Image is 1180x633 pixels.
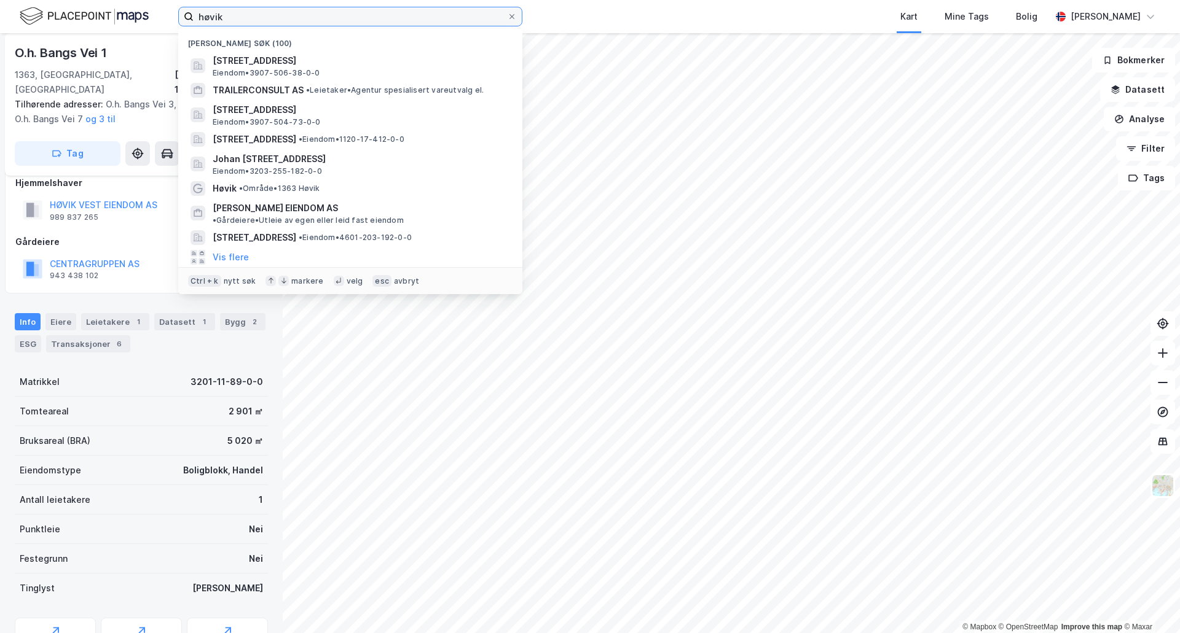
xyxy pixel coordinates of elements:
div: markere [291,276,323,286]
div: Kart [900,9,918,24]
span: [STREET_ADDRESS] [213,103,508,117]
div: [PERSON_NAME] søk (100) [178,29,522,51]
div: Matrikkel [20,375,60,389]
div: Eiere [45,313,76,330]
div: Antall leietakere [20,492,90,507]
a: Mapbox [962,623,996,631]
div: 3201-11-89-0-0 [191,375,263,389]
div: 1363, [GEOGRAPHIC_DATA], [GEOGRAPHIC_DATA] [15,68,175,97]
div: Punktleie [20,522,60,537]
span: Johan [STREET_ADDRESS] [213,152,508,166]
div: [GEOGRAPHIC_DATA], 11/89 [175,68,268,97]
span: • [299,134,302,144]
span: Eiendom • 3907-506-38-0-0 [213,68,320,78]
div: nytt søk [224,276,256,286]
div: Tomteareal [20,404,69,419]
div: 1 [132,316,144,328]
div: 2 [248,316,261,328]
div: Eiendomstype [20,463,81,478]
div: 989 837 265 [50,212,98,222]
button: Tag [15,141,120,166]
span: Eiendom • 3203-255-182-0-0 [213,166,322,176]
img: logo.f888ab2527a4732fd821a326f86c7f29.svg [20,6,149,27]
div: esc [372,275,391,287]
div: Hjemmelshaver [15,176,267,190]
div: 943 438 102 [50,271,98,281]
div: ESG [15,335,41,352]
iframe: Chat Widget [1119,574,1180,633]
span: [PERSON_NAME] EIENDOM AS [213,201,338,216]
span: • [213,216,216,225]
div: 6 [113,338,125,350]
input: Søk på adresse, matrikkel, gårdeiere, leietakere eller personer [194,7,507,26]
div: Nei [249,522,263,537]
div: 1 [198,316,210,328]
div: Mine Tags [945,9,989,24]
a: OpenStreetMap [999,623,1058,631]
div: Bolig [1016,9,1037,24]
button: Bokmerker [1092,48,1175,72]
span: • [299,233,302,242]
div: Gårdeiere [15,235,267,249]
span: Eiendom • 4601-203-192-0-0 [299,233,412,243]
span: Høvik [213,181,237,196]
a: Improve this map [1061,623,1122,631]
div: Bruksareal (BRA) [20,433,90,448]
span: TRAILERCONSULT AS [213,83,304,98]
div: [PERSON_NAME] [1071,9,1141,24]
div: avbryt [394,276,419,286]
div: Festegrunn [20,551,68,566]
div: Datasett [154,313,215,330]
div: 1 [259,492,263,507]
div: Transaksjoner [46,335,130,352]
button: Tags [1118,166,1175,190]
img: Z [1151,474,1174,497]
div: 2 901 ㎡ [229,404,263,419]
button: Filter [1116,136,1175,161]
div: velg [347,276,363,286]
div: [PERSON_NAME] [192,581,263,596]
button: Datasett [1100,77,1175,102]
div: O.h. Bangs Vei 1 [15,43,109,63]
div: 5 020 ㎡ [227,433,263,448]
button: Analyse [1104,107,1175,131]
span: Leietaker • Agentur spesialisert vareutvalg el. [306,85,484,95]
span: Tilhørende adresser: [15,99,106,109]
span: Område • 1363 Høvik [239,184,320,193]
span: Gårdeiere • Utleie av egen eller leid fast eiendom [213,216,404,225]
button: Vis flere [213,250,249,265]
span: [STREET_ADDRESS] [213,230,296,245]
div: Boligblokk, Handel [183,463,263,478]
div: Leietakere [81,313,149,330]
div: Tinglyst [20,581,55,596]
div: Bygg [220,313,265,330]
div: Ctrl + k [188,275,221,287]
span: • [239,184,243,193]
div: O.h. Bangs Vei 3, O.h. Bangs Vei 5, O.h. Bangs Vei 7 [15,97,258,126]
div: Info [15,313,41,330]
span: • [306,85,310,95]
span: [STREET_ADDRESS] [213,132,296,147]
span: [STREET_ADDRESS] [213,53,508,68]
span: Eiendom • 1120-17-412-0-0 [299,134,404,144]
span: Eiendom • 3907-504-73-0-0 [213,117,321,127]
div: Nei [249,551,263,566]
